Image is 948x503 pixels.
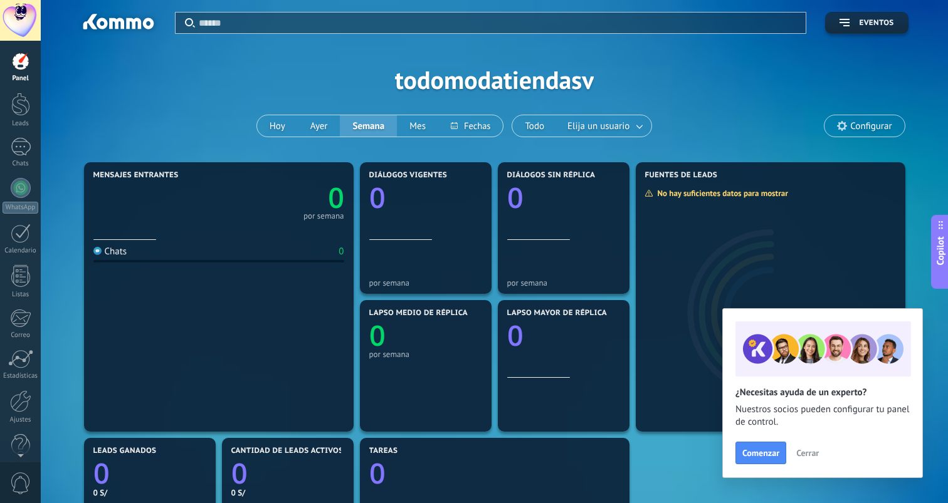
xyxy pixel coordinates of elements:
div: Estadísticas [3,372,39,380]
div: Calendario [3,247,39,255]
span: Mensajes entrantes [93,171,179,180]
div: por semana [369,278,482,288]
span: Copilot [934,236,947,265]
span: Elija un usuario [565,118,632,135]
span: Tareas [369,447,398,455]
text: 0 [507,179,524,217]
div: 0 S/ [93,487,206,498]
span: Cantidad de leads activos [231,447,344,455]
text: 0 [369,454,386,492]
a: 0 [219,179,344,217]
div: 0 [339,246,344,257]
div: Ajustes [3,416,39,424]
button: Cerrar [791,443,824,462]
div: por semana [303,213,344,219]
button: Semana [340,115,397,137]
text: 0 [369,179,386,217]
h2: ¿Necesitas ayuda de un experto? [735,386,910,398]
div: Listas [3,291,39,299]
button: Comenzar [735,442,786,464]
span: Lapso mayor de réplica [507,309,607,318]
span: Comenzar [742,449,779,457]
a: 0 [93,454,206,492]
text: 0 [328,179,344,217]
button: Ayer [298,115,340,137]
text: 0 [231,454,248,492]
a: 0 [369,454,620,492]
span: Nuestros socios pueden configurar tu panel de control. [735,403,910,428]
span: Cerrar [796,449,819,457]
button: Hoy [257,115,298,137]
span: Configurar [850,121,892,132]
text: 0 [507,316,524,355]
button: Mes [397,115,438,137]
div: 0 S/ [231,487,344,498]
div: No hay suficientes datos para mostrar [645,188,797,199]
div: por semana [507,278,620,288]
span: Fuentes de leads [645,171,718,180]
span: Diálogos sin réplica [507,171,596,180]
button: Eventos [825,12,908,34]
span: Diálogos vigentes [369,171,448,180]
span: Lapso medio de réplica [369,309,468,318]
button: Elija un usuario [557,115,651,137]
button: Todo [512,115,557,137]
text: 0 [93,454,110,492]
div: Chats [93,246,127,257]
div: Panel [3,75,39,83]
div: Leads [3,120,39,128]
text: 0 [369,316,386,355]
img: Chats [93,247,102,255]
div: WhatsApp [3,202,38,214]
span: Eventos [859,19,893,28]
a: 0 [231,454,344,492]
span: Leads ganados [93,447,157,455]
button: Fechas [438,115,503,137]
div: por semana [369,350,482,359]
div: Correo [3,331,39,340]
div: Chats [3,160,39,168]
